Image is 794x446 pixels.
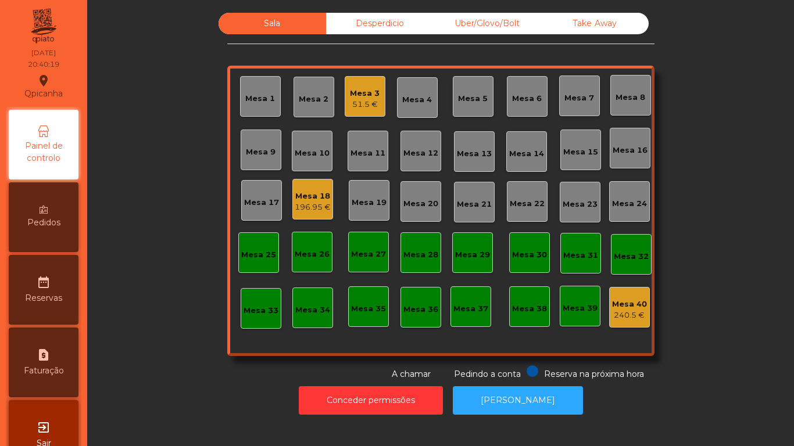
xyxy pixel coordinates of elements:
button: [PERSON_NAME] [453,386,583,415]
div: Uber/Glovo/Bolt [434,13,541,34]
div: Mesa 9 [246,146,276,158]
div: Mesa 33 [244,305,278,316]
div: Mesa 36 [403,304,438,315]
div: Take Away [541,13,649,34]
div: 51.5 € [350,99,380,110]
div: Mesa 13 [457,148,492,160]
div: [DATE] [31,48,56,58]
span: Pedidos [27,217,60,229]
img: qpiato [29,6,58,46]
span: A chamar [392,369,431,379]
div: Mesa 25 [241,249,276,261]
div: Qpicanha [24,72,63,101]
div: Mesa 37 [453,303,488,315]
div: Mesa 16 [613,145,648,156]
div: Mesa 22 [510,198,545,210]
div: Mesa 32 [614,251,649,262]
div: Mesa 24 [612,198,647,210]
div: Mesa 35 [351,303,386,315]
div: Mesa 19 [352,197,387,208]
div: Desperdicio [326,13,434,34]
div: Mesa 34 [295,304,330,316]
div: Mesa 7 [564,92,594,104]
div: Mesa 29 [455,249,490,261]
div: Mesa 18 [295,190,331,202]
div: Mesa 10 [295,148,330,159]
div: Mesa 31 [563,250,598,261]
span: Reserva na próxima hora [544,369,644,379]
span: Painel de controlo [12,140,76,164]
div: Mesa 5 [458,93,488,105]
div: Mesa 1 [245,93,275,105]
i: date_range [37,275,51,289]
div: Mesa 8 [616,92,645,103]
i: request_page [37,348,51,362]
i: exit_to_app [37,420,51,434]
div: 20:40:19 [28,59,59,70]
span: Reservas [25,292,62,304]
span: Faturação [24,365,64,377]
div: Mesa 2 [299,93,328,105]
div: Mesa 15 [563,146,598,158]
div: Mesa 28 [403,249,438,261]
div: 196.95 € [295,202,331,213]
div: Mesa 12 [403,148,438,159]
div: Mesa 3 [350,88,380,99]
div: Mesa 21 [457,199,492,210]
div: Mesa 14 [509,148,544,160]
div: Mesa 17 [244,197,279,208]
div: Mesa 6 [512,93,542,105]
span: Pedindo a conta [454,369,521,379]
button: Conceder permissões [299,386,443,415]
div: Sala [219,13,326,34]
div: Mesa 30 [512,249,547,261]
div: Mesa 40 [612,298,647,310]
div: Mesa 38 [512,303,547,315]
div: Mesa 39 [563,303,598,314]
div: Mesa 20 [403,198,438,210]
div: Mesa 4 [402,94,432,106]
div: Mesa 11 [350,148,385,159]
div: Mesa 26 [295,249,330,260]
div: 240.5 € [612,310,647,321]
div: Mesa 23 [563,199,598,210]
i: location_on [37,74,51,88]
div: Mesa 27 [351,249,386,260]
